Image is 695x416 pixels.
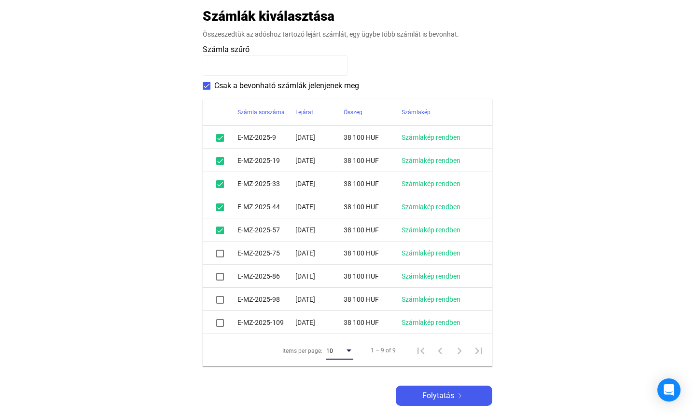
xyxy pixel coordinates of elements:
[402,180,460,188] a: Számlakép rendben
[657,378,681,402] div: Open Intercom Messenger
[454,393,466,398] img: arrow-right-white
[402,295,460,303] a: Számlakép rendben
[237,126,295,149] td: E-MZ-2025-9
[450,341,469,360] button: Next page
[344,172,402,195] td: 38 100 HUF
[431,341,450,360] button: Previous page
[203,29,492,39] div: Összeszedtük az adóshoz tartozó lejárt számlát, egy ügybe több számlát is bevonhat.
[402,107,481,118] div: Számlakép
[237,218,295,242] td: E-MZ-2025-57
[295,149,344,172] td: [DATE]
[344,288,402,311] td: 38 100 HUF
[295,107,313,118] div: Lejárat
[203,8,334,25] h2: Számlák kiválasztása
[469,341,488,360] button: Last page
[344,126,402,149] td: 38 100 HUF
[371,345,396,356] div: 1 – 9 of 9
[237,265,295,288] td: E-MZ-2025-86
[237,288,295,311] td: E-MZ-2025-98
[326,348,333,354] span: 10
[237,107,295,118] div: Számla sorszáma
[344,149,402,172] td: 38 100 HUF
[402,157,460,164] a: Számlakép rendben
[422,390,454,402] span: Folytatás
[295,265,344,288] td: [DATE]
[295,172,344,195] td: [DATE]
[402,203,460,211] a: Számlakép rendben
[237,311,295,334] td: E-MZ-2025-109
[402,134,460,141] a: Számlakép rendben
[237,107,285,118] div: Számla sorszáma
[295,107,344,118] div: Lejárat
[237,149,295,172] td: E-MZ-2025-19
[396,386,492,406] button: Folytatásarrow-right-white
[214,80,359,92] span: Csak a bevonható számlák jelenjenek meg
[402,272,460,280] a: Számlakép rendben
[295,218,344,242] td: [DATE]
[402,226,460,234] a: Számlakép rendben
[237,242,295,265] td: E-MZ-2025-75
[344,195,402,218] td: 38 100 HUF
[326,345,353,356] mat-select: Items per page:
[295,288,344,311] td: [DATE]
[344,107,362,118] div: Összeg
[402,107,431,118] div: Számlakép
[411,341,431,360] button: First page
[402,249,460,257] a: Számlakép rendben
[295,126,344,149] td: [DATE]
[344,311,402,334] td: 38 100 HUF
[402,319,460,326] a: Számlakép rendben
[295,311,344,334] td: [DATE]
[203,45,250,54] span: Számla szűrő
[344,218,402,242] td: 38 100 HUF
[344,107,402,118] div: Összeg
[344,242,402,265] td: 38 100 HUF
[237,195,295,218] td: E-MZ-2025-44
[295,195,344,218] td: [DATE]
[344,265,402,288] td: 38 100 HUF
[237,172,295,195] td: E-MZ-2025-33
[295,242,344,265] td: [DATE]
[282,345,322,357] div: Items per page:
